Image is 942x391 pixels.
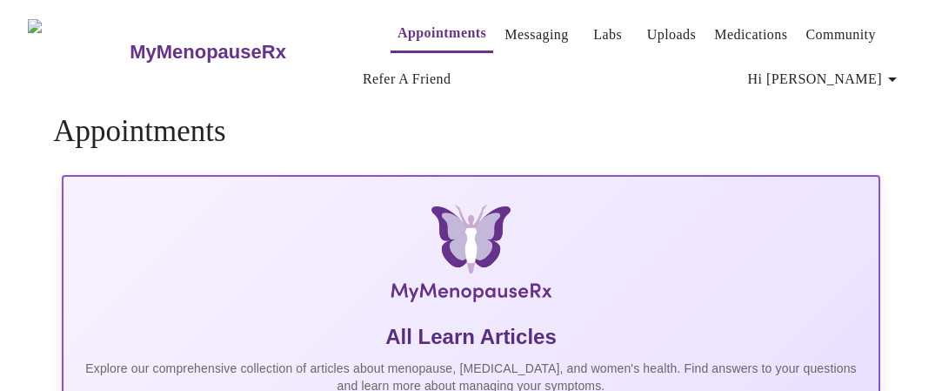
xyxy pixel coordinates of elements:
[640,17,704,52] button: Uploads
[201,205,742,309] img: MyMenopauseRx Logo
[707,17,794,52] button: Medications
[28,19,128,84] img: MyMenopauseRx Logo
[128,22,356,83] a: MyMenopauseRx
[805,23,876,47] a: Community
[53,114,888,149] h4: Appointments
[580,17,636,52] button: Labs
[398,21,486,45] a: Appointments
[647,23,697,47] a: Uploads
[798,17,883,52] button: Community
[77,323,864,351] h5: All Learn Articles
[356,62,458,97] button: Refer a Friend
[130,41,286,64] h3: MyMenopauseRx
[504,23,568,47] a: Messaging
[363,67,451,91] a: Refer a Friend
[593,23,622,47] a: Labs
[714,23,787,47] a: Medications
[748,67,903,91] span: Hi [PERSON_NAME]
[391,16,493,53] button: Appointments
[498,17,575,52] button: Messaging
[741,62,910,97] button: Hi [PERSON_NAME]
